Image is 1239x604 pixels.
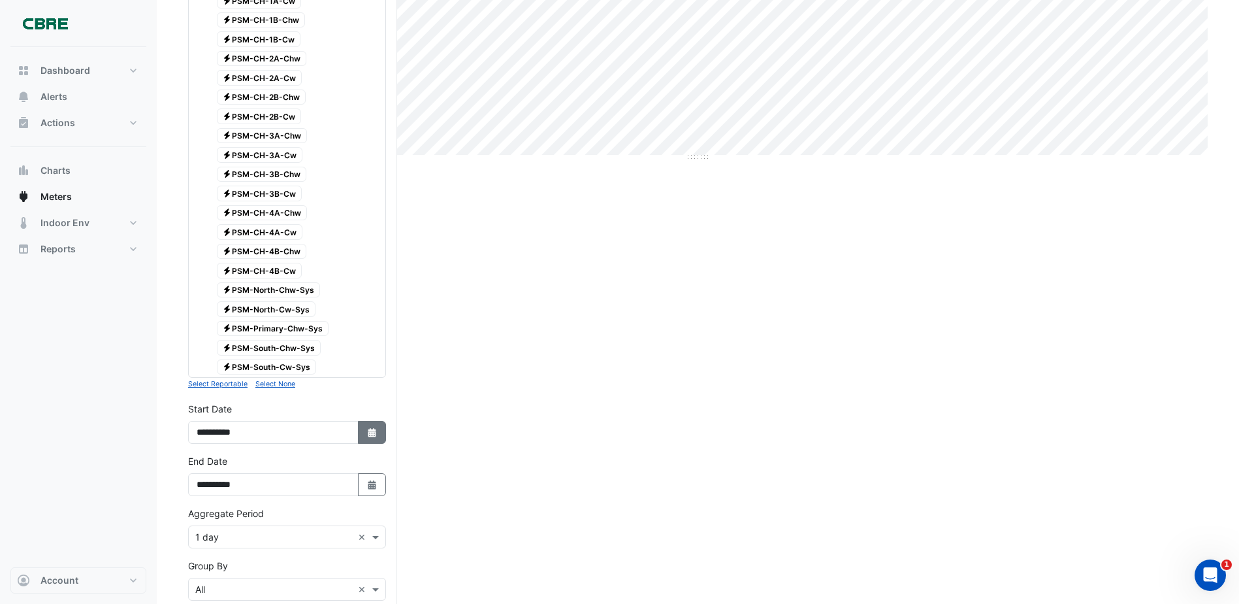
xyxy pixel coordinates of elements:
fa-icon: Electricity [222,150,232,159]
span: PSM-CH-1B-Cw [217,31,301,47]
span: Account [40,574,78,587]
fa-icon: Electricity [222,265,232,275]
span: Dashboard [40,64,90,77]
span: PSM-CH-4B-Cw [217,263,302,278]
span: Alerts [40,90,67,103]
span: Indoor Env [40,216,89,229]
span: PSM-CH-2A-Cw [217,70,302,86]
span: PSM-CH-4B-Chw [217,244,307,260]
app-icon: Reports [17,243,30,256]
span: PSM-South-Cw-Sys [217,360,317,375]
fa-icon: Select Date [366,479,378,490]
span: Clear [358,582,369,596]
iframe: Intercom live chat [1195,560,1226,591]
button: Actions [10,110,146,136]
span: Charts [40,164,71,177]
button: Reports [10,236,146,262]
span: 1 [1221,560,1232,570]
span: Reports [40,243,76,256]
fa-icon: Electricity [222,111,232,121]
fa-icon: Electricity [222,285,232,295]
fa-icon: Electricity [222,15,232,25]
app-icon: Meters [17,190,30,203]
label: Aggregate Period [188,507,264,520]
span: PSM-CH-3B-Chw [217,167,307,182]
fa-icon: Electricity [222,92,232,102]
fa-icon: Electricity [222,208,232,218]
span: PSM-South-Chw-Sys [217,340,321,356]
fa-icon: Electricity [222,362,232,372]
span: PSM-CH-2B-Chw [217,90,306,105]
span: PSM-CH-4A-Chw [217,205,308,221]
fa-icon: Electricity [222,169,232,179]
button: Account [10,567,146,594]
label: Start Date [188,402,232,416]
label: Group By [188,559,228,573]
button: Select None [255,378,295,390]
button: Indoor Env [10,210,146,236]
fa-icon: Electricity [222,246,232,256]
button: Alerts [10,84,146,110]
app-icon: Alerts [17,90,30,103]
app-icon: Actions [17,116,30,129]
span: PSM-Primary-Chw-Sys [217,321,329,337]
small: Select None [255,380,295,388]
span: PSM-North-Chw-Sys [217,282,321,298]
button: Select Reportable [188,378,248,390]
label: End Date [188,454,227,468]
app-icon: Dashboard [17,64,30,77]
fa-icon: Electricity [222,54,232,63]
button: Dashboard [10,58,146,84]
span: PSM-North-Cw-Sys [217,301,316,317]
span: PSM-CH-3A-Chw [217,128,308,144]
span: PSM-CH-3B-Cw [217,186,302,201]
app-icon: Indoor Env [17,216,30,229]
fa-icon: Electricity [222,73,232,82]
span: Actions [40,116,75,129]
fa-icon: Electricity [222,324,232,333]
button: Meters [10,184,146,210]
button: Charts [10,158,146,184]
img: Company Logo [16,10,74,37]
small: Select Reportable [188,380,248,388]
fa-icon: Select Date [366,427,378,438]
span: Clear [358,530,369,544]
fa-icon: Electricity [222,343,232,352]
span: PSM-CH-4A-Cw [217,224,303,240]
fa-icon: Electricity [222,34,232,44]
span: PSM-CH-2B-Cw [217,109,302,124]
span: PSM-CH-3A-Cw [217,147,303,163]
fa-icon: Electricity [222,227,232,237]
app-icon: Charts [17,164,30,177]
fa-icon: Electricity [222,131,232,141]
span: PSM-CH-2A-Chw [217,51,307,67]
span: Meters [40,190,72,203]
span: PSM-CH-1B-Chw [217,12,306,28]
fa-icon: Electricity [222,188,232,198]
fa-icon: Electricity [222,304,232,314]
